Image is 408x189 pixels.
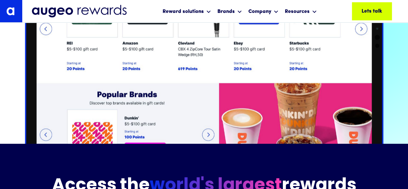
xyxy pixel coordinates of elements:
[283,3,318,20] div: Resources
[352,2,392,20] a: Lets talk
[248,8,271,16] div: Company
[247,3,280,20] div: Company
[217,8,235,16] div: Brands
[285,8,310,16] div: Resources
[161,3,213,20] div: Reward solutions
[216,3,244,20] div: Brands
[163,8,204,16] div: Reward solutions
